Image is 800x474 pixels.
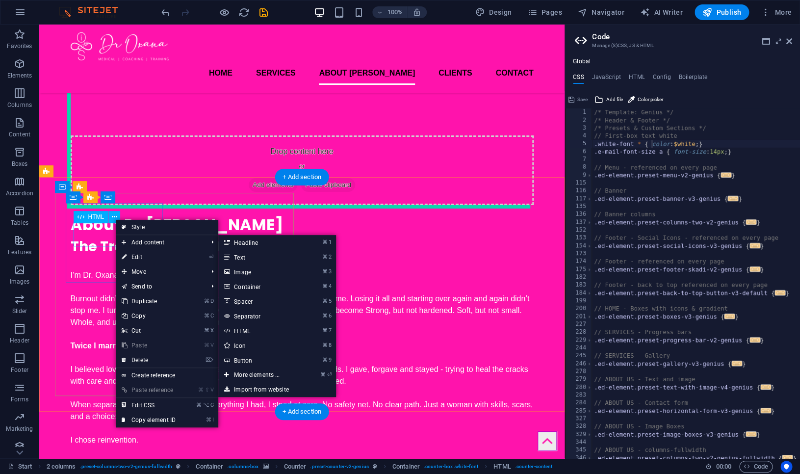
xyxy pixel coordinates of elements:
span: ... [721,172,731,178]
i: ⌘ [196,402,202,408]
a: ⌘8Icon [218,338,299,353]
span: . columns-box [227,461,258,473]
i: X [210,327,213,334]
div: 136 [566,211,593,218]
i: C [210,402,213,408]
i: 7 [329,327,331,334]
span: ... [746,219,756,225]
span: ... [749,243,760,248]
a: ⌘3Image [218,264,299,279]
span: Color picker [638,94,663,105]
a: ⌘5Spacer [218,294,299,309]
div: 184 [566,289,593,297]
button: Usercentrics [780,461,792,473]
span: Code [744,461,768,473]
h4: HTML [629,74,645,84]
i: ⌘ [322,239,328,245]
p: Slider [12,307,27,315]
div: 246 [566,360,593,368]
i: I [212,417,213,423]
i: 6 [329,313,331,319]
a: ⌘⇧VPaste reference [116,383,181,397]
i: V [210,342,213,348]
span: 00 00 [716,461,731,473]
h4: Boilerplate [678,74,707,84]
i: ⌘ [204,327,209,334]
div: 116 [566,187,593,195]
span: Paste clipboard [262,154,316,167]
div: 279 [566,375,593,383]
button: Design [471,4,516,20]
p: Columns [7,101,32,109]
i: Undo: Change HTML (Ctrl+Z) [160,7,171,18]
h6: Session time [705,461,731,473]
button: AI Writer [636,4,687,20]
a: Import from website [218,382,336,397]
span: Click to select. Double-click to edit [493,461,511,473]
i: 2 [329,254,331,260]
span: ... [749,266,760,272]
i: ⌘ [204,313,209,319]
i: This element contains a background [262,464,268,469]
a: ⌘7HTML [218,323,299,338]
div: 6 [566,148,593,156]
h4: Config [652,74,671,84]
i: ⌥ [203,402,209,408]
h4: JavaScript [592,74,620,84]
i: D [210,298,213,304]
a: ⏎Edit [116,250,181,264]
span: Add elements [209,154,258,167]
i: C [210,313,213,319]
a: ⌘4Container [218,279,299,294]
div: 137 [566,218,593,226]
a: ⌘CCopy [116,309,181,323]
span: More [761,7,792,17]
div: 229 [566,336,593,344]
div: 228 [566,328,593,336]
div: + Add section [275,403,329,420]
i: ⌘ [322,268,328,275]
i: Reload page [238,7,250,18]
span: AI Writer [640,7,683,17]
div: 5 [566,140,593,148]
span: Navigator [578,7,624,17]
div: 4 [566,132,593,140]
span: ... [760,384,771,390]
span: ... [760,408,771,413]
span: Click to select. Double-click to edit [196,461,223,473]
button: More [757,4,796,20]
nav: breadcrumb [47,461,552,473]
i: ⌘ [322,283,328,290]
button: Add file [593,94,624,105]
div: 3 [566,124,593,132]
span: . preset-columns-two-v2-genius-fullwidth [80,461,173,473]
p: Elements [7,72,32,79]
i: ⏎ [327,371,331,378]
button: Pages [523,4,566,20]
span: ... [746,431,756,437]
i: This element is a customizable preset [373,464,377,469]
span: ... [727,196,738,201]
div: 284 [566,399,593,407]
i: ⏎ [209,254,213,260]
i: V [210,387,213,393]
div: 344 [566,438,593,446]
div: 328 [566,422,593,430]
button: Publish [695,4,749,20]
div: 285 [566,407,593,415]
button: 100% [372,6,407,18]
i: ⌘ [206,417,211,423]
p: Header [10,337,29,344]
i: 9 [329,357,331,363]
div: 7 [566,156,593,163]
a: ⌘⌥CEdit CSS [116,398,181,413]
span: . counter-box .white-font [424,461,478,473]
span: HTML [88,214,104,220]
span: Publish [702,7,741,17]
span: Click to select. Double-click to edit [284,461,307,473]
span: . preset-counter-v2-genius [310,461,368,473]
span: Add file [606,94,623,105]
button: Code [739,461,773,473]
i: ⌘ [322,357,328,363]
a: ⌘VPaste [116,338,181,353]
